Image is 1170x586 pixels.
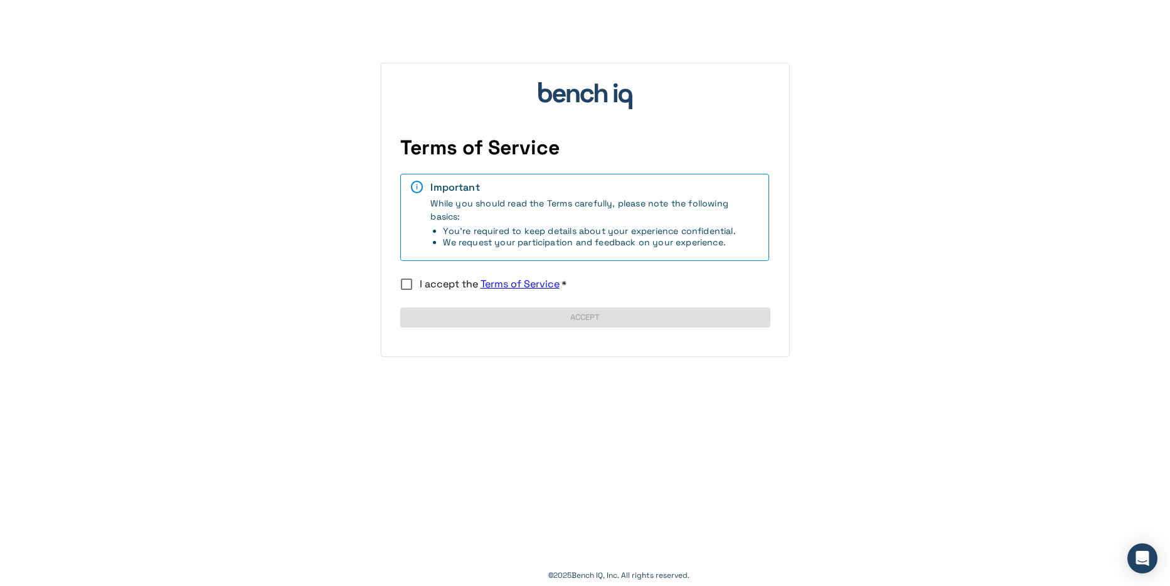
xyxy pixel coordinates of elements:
[420,277,560,290] span: I accept the
[481,277,560,290] a: Terms of Service
[538,82,632,109] img: bench_iq_logo.svg
[430,198,758,248] span: While you should read the Terms carefully, please note the following basics:
[1127,543,1157,573] div: Open Intercom Messenger
[411,181,423,193] div: i
[430,181,758,194] div: Important
[443,225,758,237] li: You're required to keep details about your experience confidential.
[443,237,758,248] li: We request your participation and feedback on your experience.
[400,136,770,161] h4: Terms of Service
